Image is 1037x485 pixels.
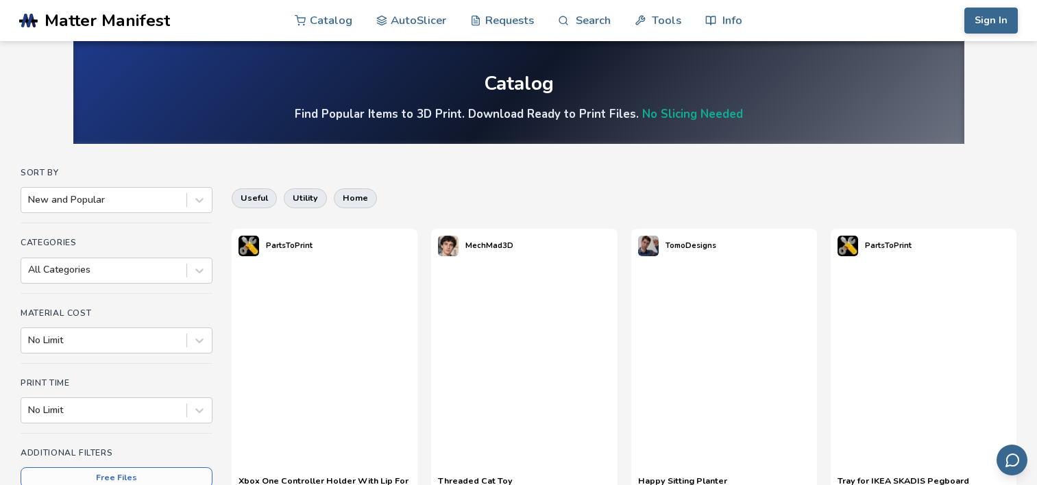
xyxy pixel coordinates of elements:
[642,106,743,122] a: No Slicing Needed
[28,195,31,206] input: New and Popular
[239,236,259,256] img: PartsToPrint's profile
[21,308,212,318] h4: Material Cost
[284,188,327,208] button: utility
[666,238,716,253] p: TomoDesigns
[266,238,313,253] p: PartsToPrint
[232,188,277,208] button: useful
[997,445,1027,475] button: Send feedback via email
[838,236,858,256] img: PartsToPrint's profile
[484,73,554,95] div: Catalog
[28,264,31,275] input: All Categories
[21,168,212,177] h4: Sort By
[465,238,513,253] p: MechMad3D
[831,229,918,263] a: PartsToPrint's profilePartsToPrint
[295,106,743,122] h4: Find Popular Items to 3D Print. Download Ready to Print Files.
[21,448,212,458] h4: Additional Filters
[28,405,31,416] input: No Limit
[865,238,912,253] p: PartsToPrint
[21,238,212,247] h4: Categories
[28,335,31,346] input: No Limit
[431,229,520,263] a: MechMad3D's profileMechMad3D
[334,188,377,208] button: home
[638,236,659,256] img: TomoDesigns's profile
[21,378,212,388] h4: Print Time
[232,229,319,263] a: PartsToPrint's profilePartsToPrint
[438,236,459,256] img: MechMad3D's profile
[631,229,723,263] a: TomoDesigns's profileTomoDesigns
[964,8,1018,34] button: Sign In
[45,11,170,30] span: Matter Manifest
